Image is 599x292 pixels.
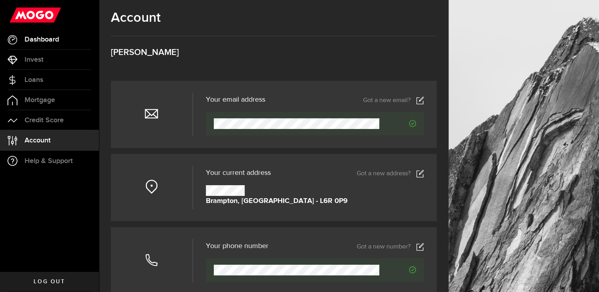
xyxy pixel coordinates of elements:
[25,137,51,144] span: Account
[111,48,437,57] h3: [PERSON_NAME]
[25,157,73,165] span: Help & Support
[206,169,271,176] span: Your current address
[111,10,437,26] h1: Account
[357,243,424,251] a: Got a new number?
[206,96,265,103] h3: Your email address
[357,170,424,178] a: Got a new address?
[206,243,268,250] h3: Your phone number
[25,117,64,124] span: Credit Score
[34,279,65,284] span: Log out
[379,120,416,127] span: Verified
[206,196,348,207] strong: Brampton, [GEOGRAPHIC_DATA] - L6R 0P9
[25,76,43,83] span: Loans
[25,36,59,43] span: Dashboard
[25,56,44,63] span: Invest
[25,97,55,104] span: Mortgage
[6,3,30,27] button: Open LiveChat chat widget
[363,97,424,104] a: Got a new email?
[379,266,416,273] span: Verified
